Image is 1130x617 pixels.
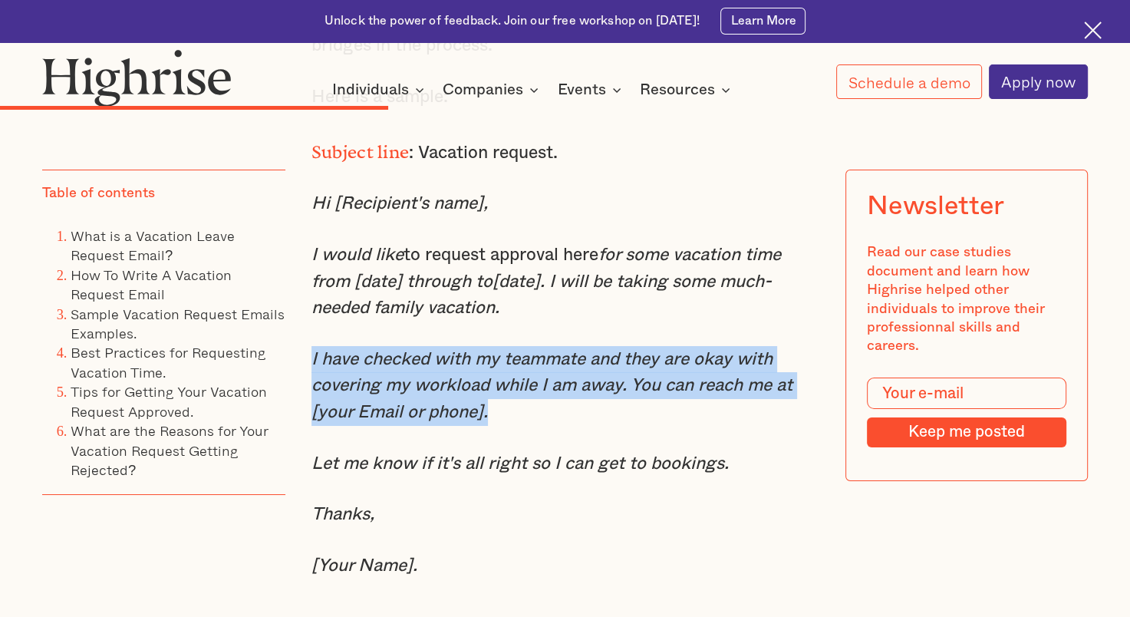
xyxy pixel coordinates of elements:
[311,142,410,153] strong: Subject line
[720,8,805,35] a: Learn More
[867,243,1066,356] div: Read our case studies document and learn how Highrise helped other individuals to improve their p...
[311,246,404,263] em: I would like
[311,246,781,316] em: for some vacation time from [date] through to[date]. I will be taking some much-needed family vac...
[311,556,417,574] em: [Your Name].
[332,81,409,99] div: Individuals
[558,81,606,99] div: Events
[989,64,1088,99] a: Apply now
[1084,21,1102,39] img: Cross icon
[640,81,715,99] div: Resources
[558,81,626,99] div: Events
[71,264,232,305] a: How To Write A Vacation Request Email
[42,49,231,106] img: Highrise logo
[42,184,155,203] div: Table of contents
[71,225,235,266] a: What is a Vacation Leave Request Email?
[443,81,543,99] div: Companies
[71,303,285,344] a: Sample Vacation Request Emails Examples.
[311,135,819,167] p: : Vacation request.
[332,81,429,99] div: Individuals
[311,505,374,523] em: Thanks,
[311,194,488,212] em: Hi [Recipient's name],
[311,242,819,322] p: to request approval here
[867,418,1066,448] input: Keep me posted
[867,192,1004,223] div: Newsletter
[867,378,1066,448] form: Modal Form
[71,381,267,421] a: Tips for Getting Your Vacation Request Approved.
[311,350,792,421] em: I have checked with my teammate and they are okay with covering my workload while I am away. You ...
[71,342,266,383] a: Best Practices for Requesting Vacation Time.
[867,378,1066,409] input: Your e-mail
[71,420,268,480] a: What are the Reasons for Your Vacation Request Getting Rejected?
[443,81,523,99] div: Companies
[836,64,982,99] a: Schedule a demo
[640,81,735,99] div: Resources
[311,454,729,472] em: Let me know if it's all right so I can get to bookings.
[325,13,700,30] div: Unlock the power of feedback. Join our free workshop on [DATE]!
